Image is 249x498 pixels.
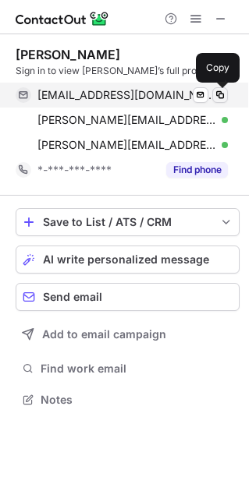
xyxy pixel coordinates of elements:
button: save-profile-one-click [16,208,240,236]
div: Sign in to view [PERSON_NAME]’s full profile [16,64,240,78]
button: AI write personalized message [16,245,240,274]
span: AI write personalized message [43,253,209,266]
button: Reveal Button [166,162,228,178]
span: [EMAIL_ADDRESS][DOMAIN_NAME] [37,88,216,102]
span: Send email [43,291,102,303]
span: [PERSON_NAME][EMAIL_ADDRESS][DOMAIN_NAME] [37,113,216,127]
span: Notes [41,393,233,407]
div: [PERSON_NAME] [16,47,120,62]
div: Save to List / ATS / CRM [43,216,212,228]
button: Add to email campaign [16,320,240,348]
img: ContactOut v5.3.10 [16,9,109,28]
span: Add to email campaign [42,328,166,341]
button: Send email [16,283,240,311]
button: Notes [16,389,240,411]
span: [PERSON_NAME][EMAIL_ADDRESS][PERSON_NAME][DOMAIN_NAME] [37,138,216,152]
button: Find work email [16,358,240,380]
span: Find work email [41,362,233,376]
